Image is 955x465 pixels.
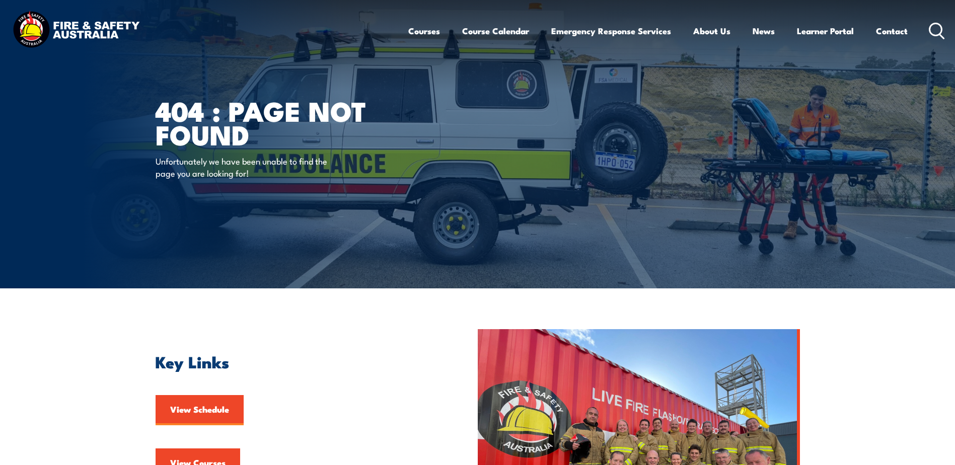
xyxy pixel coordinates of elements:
[156,155,339,179] p: Unfortunately we have been unable to find the page you are looking for!
[753,18,775,44] a: News
[408,18,440,44] a: Courses
[693,18,730,44] a: About Us
[156,354,431,368] h2: Key Links
[876,18,908,44] a: Contact
[551,18,671,44] a: Emergency Response Services
[797,18,854,44] a: Learner Portal
[156,99,404,145] h1: 404 : Page Not Found
[156,395,244,425] a: View Schedule
[462,18,529,44] a: Course Calendar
